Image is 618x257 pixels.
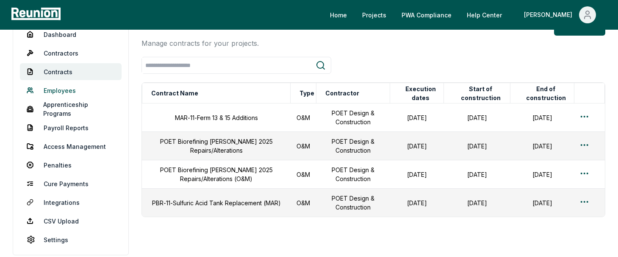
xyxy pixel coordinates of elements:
a: Cure Payments [20,175,122,192]
a: PWA Compliance [395,6,458,23]
a: Home [323,6,354,23]
button: Contractor [324,85,361,102]
td: [DATE] [390,132,444,160]
button: End of construction [518,85,574,102]
td: [DATE] [444,132,510,160]
button: [PERSON_NAME] [517,6,603,23]
td: [DATE] [510,132,574,160]
td: POET Biorefining [PERSON_NAME] 2025 Repairs/Alterations (O&M) [142,160,291,189]
button: Contract Name [150,85,200,102]
a: Apprenticeship Programs [20,101,122,117]
a: Employees [20,82,122,99]
a: Contracts [20,63,122,80]
a: Payroll Reports [20,119,122,136]
td: [DATE] [444,103,510,132]
button: Execution dates [397,85,443,102]
p: Manage contracts for your projects. [141,38,259,48]
td: O&M [291,132,316,160]
td: POET Design & Construction [316,103,390,132]
td: MAR-11-Ferm 13 & 15 Additions [142,103,291,132]
button: Start of construction [451,85,510,102]
a: Help Center [460,6,509,23]
td: POET Design & Construction [316,132,390,160]
td: [DATE] [510,103,574,132]
a: Settings [20,231,122,248]
a: Access Management [20,138,122,155]
td: POET Biorefining [PERSON_NAME] 2025 Repairs/Alterations [142,132,291,160]
a: Penalties [20,156,122,173]
td: O&M [291,103,316,132]
td: [DATE] [510,189,574,217]
a: Integrations [20,194,122,211]
a: Dashboard [20,26,122,43]
td: [DATE] [444,160,510,189]
a: Projects [355,6,393,23]
td: [DATE] [510,160,574,189]
div: [PERSON_NAME] [524,6,576,23]
a: CSV Upload [20,212,122,229]
td: [DATE] [390,103,444,132]
a: Contractors [20,45,122,61]
td: [DATE] [390,160,444,189]
button: Type [298,85,316,102]
td: O&M [291,189,316,217]
td: [DATE] [444,189,510,217]
td: POET Design & Construction [316,160,390,189]
td: [DATE] [390,189,444,217]
td: PBR-11-Sulfuric Acid Tank Replacement (MAR) [142,189,291,217]
td: POET Design & Construction [316,189,390,217]
td: O&M [291,160,316,189]
nav: Main [323,6,610,23]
